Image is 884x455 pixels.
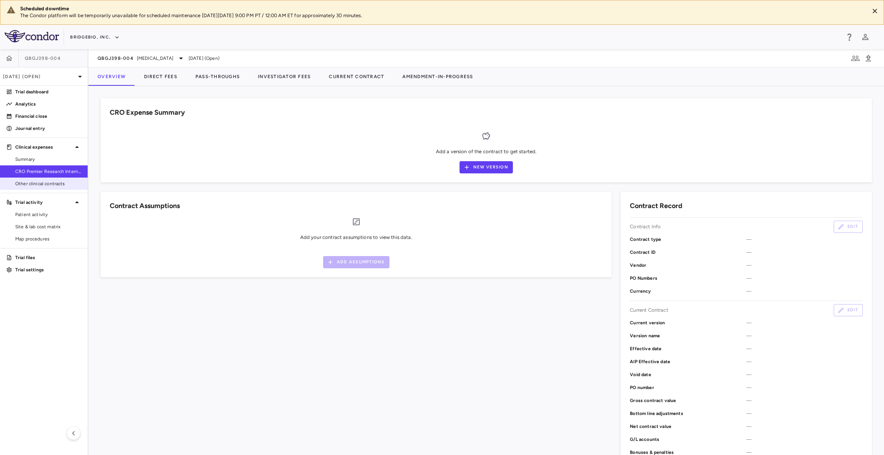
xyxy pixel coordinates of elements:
p: Effective date [630,345,746,352]
p: Void date [630,371,746,378]
p: Version name [630,332,746,339]
p: Gross contract value [630,397,746,404]
p: Bottom line adjustments [630,410,746,417]
button: Current Contract [320,67,393,86]
button: Close [869,5,881,17]
span: — [746,345,863,352]
p: Trial dashboard [15,88,82,95]
button: Investigator Fees [249,67,320,86]
span: Summary [15,156,82,163]
span: [MEDICAL_DATA] [137,55,173,62]
p: Clinical expenses [15,144,72,151]
button: New Version [460,161,513,173]
span: — [746,275,863,282]
h6: Contract Record [630,201,682,211]
p: Analytics [15,101,82,107]
span: QBGJ398-004 [25,55,61,61]
span: — [746,288,863,295]
span: Site & lab cost matrix [15,223,82,230]
p: Currency [630,288,746,295]
p: Add your contract assumptions to view this data. [300,234,412,241]
p: Journal entry [15,125,82,132]
span: — [746,358,863,365]
span: QBGJ398-004 [98,55,134,61]
button: Pass-Throughs [186,67,249,86]
p: Current Contract [630,307,668,314]
p: The Condor platform will be temporarily unavailable for scheduled maintenance [DATE][DATE] 9:00 P... [20,12,863,19]
button: Amendment-In-Progress [393,67,482,86]
span: Other clinical contracts [15,180,82,187]
h6: CRO Expense Summary [110,107,185,118]
p: Contract Info [630,223,661,230]
p: Trial settings [15,266,82,273]
div: Scheduled downtime [20,5,863,12]
span: — [746,384,863,391]
span: — [746,262,863,269]
span: — [746,236,863,243]
button: Direct Fees [135,67,186,86]
p: Vendor [630,262,746,269]
span: — [746,332,863,339]
span: — [746,436,863,443]
h6: Contract Assumptions [110,201,180,211]
p: PO number [630,384,746,391]
p: Contract type [630,236,746,243]
span: [DATE] (Open) [189,55,219,62]
span: — [746,371,863,378]
img: logo-full-SnFGN8VE.png [5,30,59,42]
span: Patient activity [15,211,82,218]
button: BridgeBio, Inc. [70,31,120,43]
p: Current version [630,319,746,326]
p: Trial activity [15,199,72,206]
button: Overview [88,67,135,86]
span: — [746,423,863,430]
p: G/L accounts [630,436,746,443]
span: Map procedures [15,236,82,242]
p: Trial files [15,254,82,261]
span: CRO Premier Research International [15,168,82,175]
p: [DATE] (Open) [3,73,75,80]
p: Add a version of the contract to get started. [436,148,537,155]
span: — [746,397,863,404]
span: — [746,410,863,417]
p: Financial close [15,113,82,120]
p: Contract ID [630,249,746,256]
p: Net contract value [630,423,746,430]
span: — [746,249,863,256]
p: AIP Effective date [630,358,746,365]
p: PO Numbers [630,275,746,282]
span: — [746,319,863,326]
